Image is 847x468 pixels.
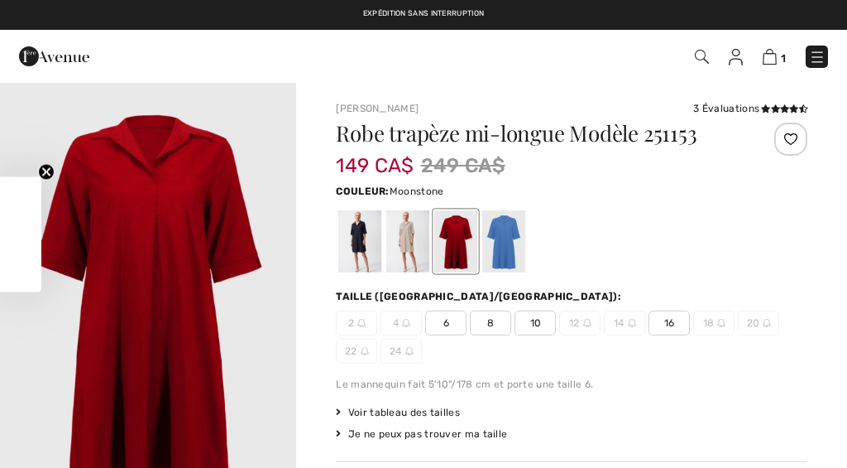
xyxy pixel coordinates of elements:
[402,319,410,327] img: ring-m.svg
[434,210,477,273] div: Radiant red
[336,377,807,392] div: Le mannequin fait 5'10"/178 cm et porte une taille 6.
[559,311,601,335] span: 12
[470,311,511,335] span: 8
[693,311,735,335] span: 18
[338,210,381,273] div: Bleu Nuit
[763,319,771,327] img: ring-m.svg
[514,311,556,335] span: 10
[336,138,414,177] span: 149 CA$
[38,163,55,180] button: Close teaser
[357,319,366,327] img: ring-m.svg
[336,311,377,335] span: 2
[336,123,729,144] h1: Robe trapèze mi-longue Modèle 251153
[336,186,389,197] span: Couleur:
[425,311,467,335] span: 6
[809,49,825,65] img: Menu
[628,319,636,327] img: ring-m.svg
[336,405,460,420] span: Voir tableau des tailles
[19,47,89,63] a: 1ère Avenue
[405,347,414,355] img: ring-m.svg
[648,311,690,335] span: 16
[763,49,777,65] img: Panier d'achat
[729,49,743,65] img: Mes infos
[361,347,369,355] img: ring-m.svg
[604,311,645,335] span: 14
[19,40,89,73] img: 1ère Avenue
[421,151,505,181] span: 249 CA$
[336,289,624,304] div: Taille ([GEOGRAPHIC_DATA]/[GEOGRAPHIC_DATA]):
[336,427,807,441] div: Je ne peux pas trouver ma taille
[482,210,525,273] div: Coastal blue
[781,52,786,65] span: 1
[390,186,444,197] span: Moonstone
[717,319,725,327] img: ring-m.svg
[380,311,422,335] span: 4
[380,339,422,364] span: 24
[336,103,419,114] a: [PERSON_NAME]
[763,46,786,66] a: 1
[695,50,709,64] img: Recherche
[583,319,591,327] img: ring-m.svg
[738,311,779,335] span: 20
[336,339,377,364] span: 22
[693,101,807,116] div: 3 Évaluations
[386,210,429,273] div: Moonstone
